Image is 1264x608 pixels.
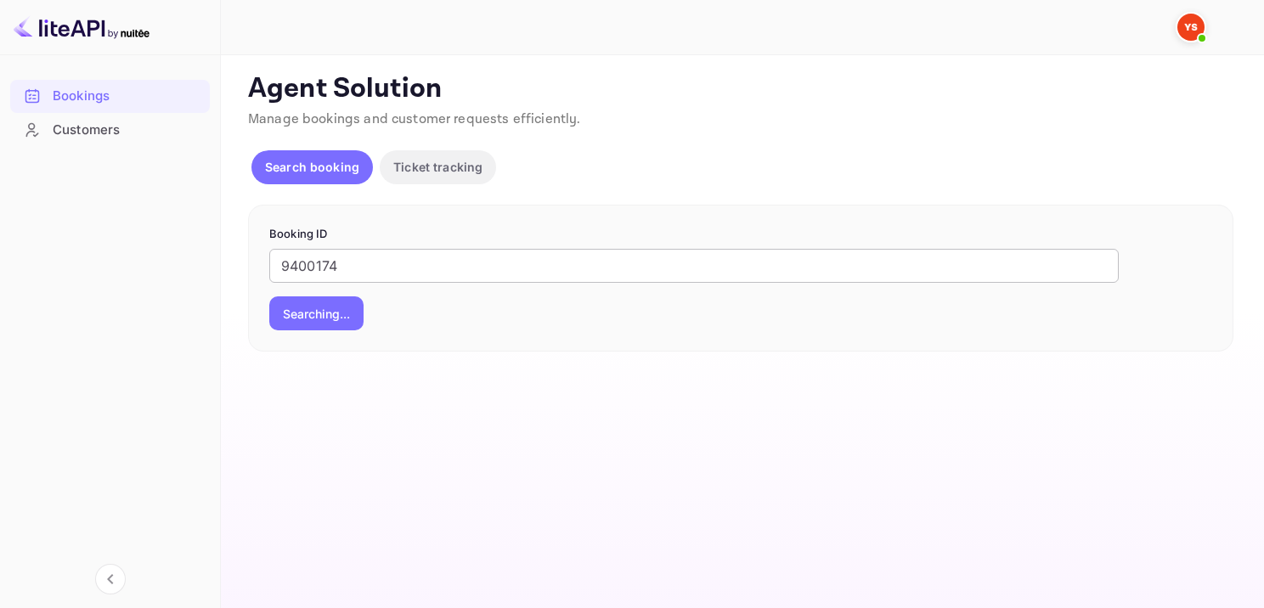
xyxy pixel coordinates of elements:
button: Collapse navigation [95,564,126,594]
button: Searching... [269,296,364,330]
div: Bookings [53,87,201,106]
p: Booking ID [269,226,1212,243]
a: Bookings [10,80,210,111]
div: Bookings [10,80,210,113]
a: Customers [10,114,210,145]
p: Agent Solution [248,72,1233,106]
img: LiteAPI logo [14,14,150,41]
p: Ticket tracking [393,158,482,176]
p: Search booking [265,158,359,176]
img: Yandex Support [1177,14,1205,41]
div: Customers [53,121,201,140]
div: Customers [10,114,210,147]
span: Manage bookings and customer requests efficiently. [248,110,581,128]
input: Enter Booking ID (e.g., 63782194) [269,249,1119,283]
